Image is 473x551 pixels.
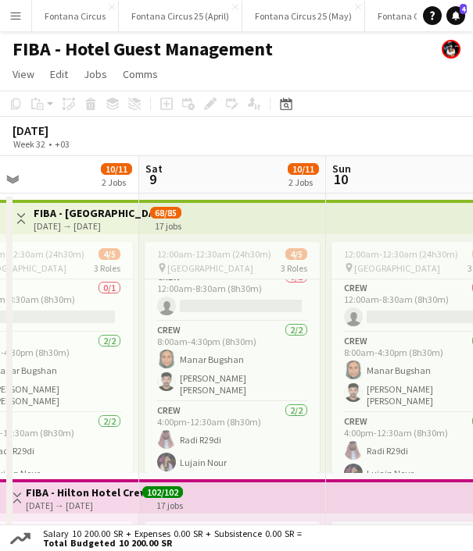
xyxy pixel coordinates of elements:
[145,162,163,176] span: Sat
[119,1,242,31] button: Fontana Circus 25 (April)
[99,248,120,260] span: 4/5
[34,220,150,232] div: [DATE] → [DATE]
[13,123,106,138] div: [DATE]
[460,4,467,14] span: 4
[242,1,365,31] button: Fontana Circus 25 (May)
[34,529,305,548] div: Salary 10 200.00 SR + Expenses 0.00 SR + Subsistence 0.00 SR =
[116,64,164,84] a: Comms
[26,485,142,499] h3: FIBA - Hilton Hotel Crew
[13,67,34,81] span: View
[332,162,351,176] span: Sun
[143,170,163,188] span: 9
[50,67,68,81] span: Edit
[142,486,183,498] span: 102/102
[84,67,107,81] span: Jobs
[32,1,119,31] button: Fontana Circus
[34,206,150,220] h3: FIBA - [GEOGRAPHIC_DATA]
[288,163,319,175] span: 10/11
[9,138,48,150] span: Week 32
[55,138,70,150] div: +03
[157,248,285,260] span: 12:00am-12:30am (24h30m) (Sun)
[344,248,472,260] span: 12:00am-12:30am (24h30m) (Mon)
[77,64,113,84] a: Jobs
[145,322,320,402] app-card-role: Crew2/28:00am-4:30pm (8h30m)Manar Bugshan[PERSON_NAME] [PERSON_NAME]
[101,163,132,175] span: 10/11
[26,499,142,511] div: [DATE] → [DATE]
[150,207,181,219] span: 68/85
[6,64,41,84] a: View
[156,498,183,511] div: 17 jobs
[446,6,465,25] a: 4
[442,40,460,59] app-user-avatar: Abdulmalik Al-Ghamdi
[330,170,351,188] span: 10
[94,262,120,274] span: 3 Roles
[285,248,307,260] span: 4/5
[145,402,320,478] app-card-role: Crew2/24:00pm-12:30am (8h30m)Radi R29diLujain Nour
[43,539,302,548] span: Total Budgeted 10 200.00 SR
[281,262,307,274] span: 3 Roles
[123,67,158,81] span: Comms
[155,219,181,232] div: 17 jobs
[354,262,440,274] span: [GEOGRAPHIC_DATA]
[167,262,253,274] span: [GEOGRAPHIC_DATA]
[288,176,318,188] div: 2 Jobs
[44,64,74,84] a: Edit
[145,242,320,473] app-job-card: 12:00am-12:30am (24h30m) (Sun)4/5 [GEOGRAPHIC_DATA]3 RolesCrew0/112:00am-8:30am (8h30m) Crew2/28:...
[13,37,273,61] h1: FIBA - Hotel Guest Management
[145,268,320,322] app-card-role: Crew0/112:00am-8:30am (8h30m)
[102,176,131,188] div: 2 Jobs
